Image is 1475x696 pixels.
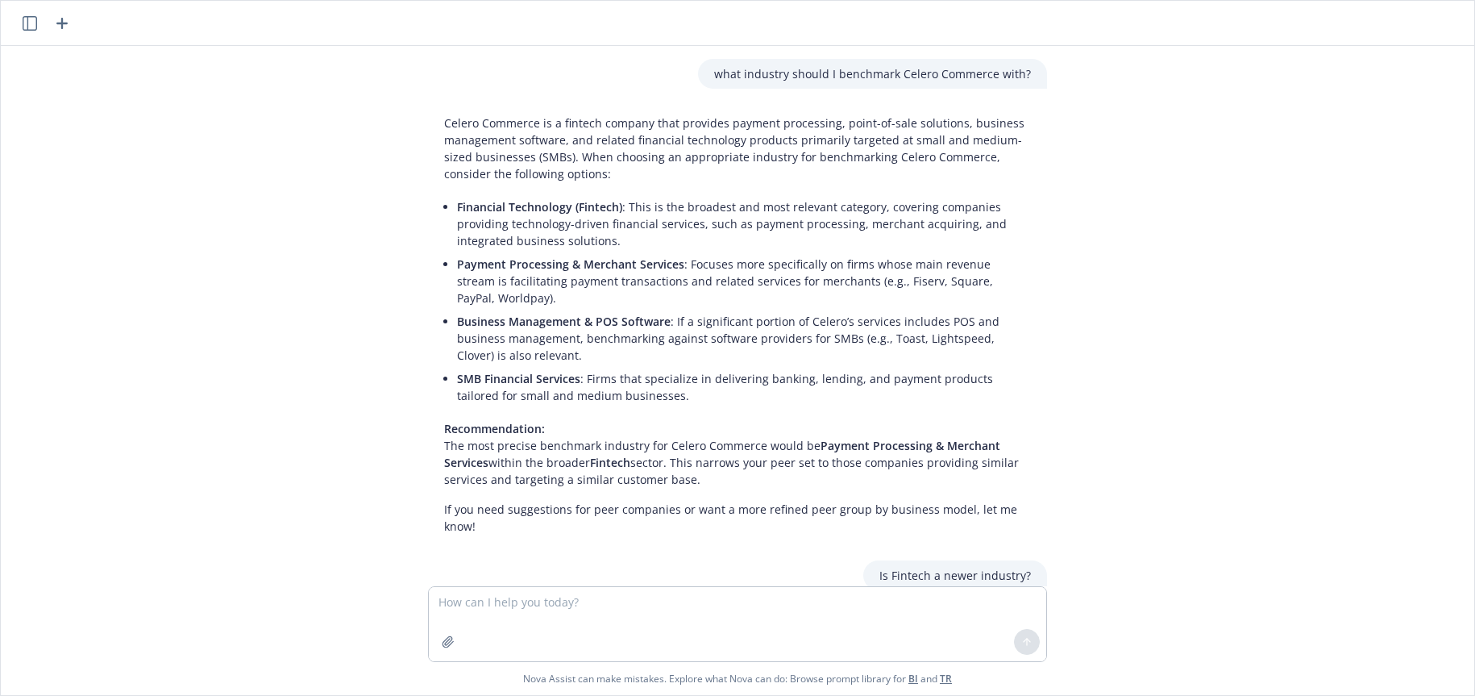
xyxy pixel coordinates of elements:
[7,662,1468,695] span: Nova Assist can make mistakes. Explore what Nova can do: Browse prompt library for and
[879,567,1031,584] p: Is Fintech a newer industry?
[457,252,1031,310] li: : Focuses more specifically on firms whose main revenue stream is facilitating payment transactio...
[940,672,952,686] a: TR
[457,367,1031,407] li: : Firms that specialize in delivering banking, lending, and payment products tailored for small a...
[444,115,1031,182] p: Celero Commerce is a fintech company that provides payment processing, point-of-sale solutions, b...
[457,314,671,329] span: Business Management & POS Software
[908,672,918,686] a: BI
[714,65,1031,82] p: what industry should I benchmark Celero Commerce with?
[457,371,580,386] span: SMB Financial Services
[457,199,622,215] span: Financial Technology (Fintech)
[590,455,630,470] span: Fintech
[457,310,1031,367] li: : If a significant portion of Celero’s services includes POS and business management, benchmarkin...
[457,256,684,272] span: Payment Processing & Merchant Services
[457,195,1031,252] li: : This is the broadest and most relevant category, covering companies providing technology-driven...
[444,420,1031,488] p: The most precise benchmark industry for Celero Commerce would be within the broader sector. This ...
[444,501,1031,535] p: If you need suggestions for peer companies or want a more refined peer group by business model, l...
[444,421,545,436] span: Recommendation:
